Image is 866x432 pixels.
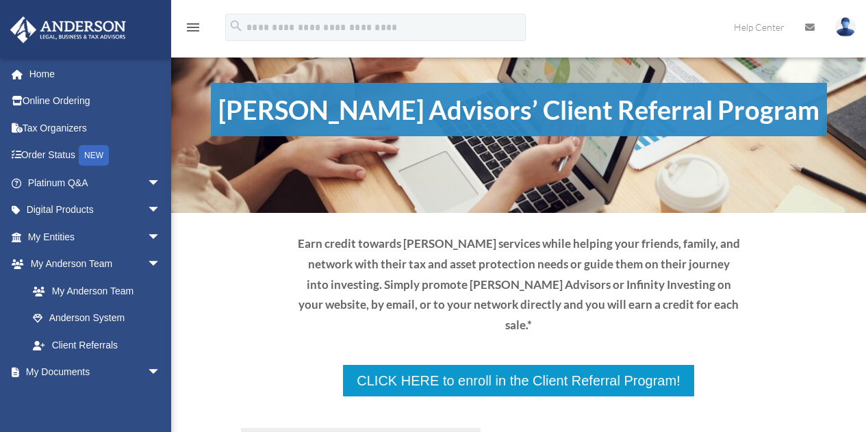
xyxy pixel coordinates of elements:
[10,169,181,196] a: Platinum Q&Aarrow_drop_down
[6,16,130,43] img: Anderson Advisors Platinum Portal
[147,251,175,279] span: arrow_drop_down
[10,223,181,251] a: My Entitiesarrow_drop_down
[147,196,175,225] span: arrow_drop_down
[835,17,856,37] img: User Pic
[147,169,175,197] span: arrow_drop_down
[296,233,741,335] p: Earn credit towards [PERSON_NAME] services while helping your friends, family, and network with t...
[10,142,181,170] a: Order StatusNEW
[19,277,181,305] a: My Anderson Team
[10,385,181,413] a: Online Learningarrow_drop_down
[19,305,181,332] a: Anderson System
[79,145,109,166] div: NEW
[10,196,181,224] a: Digital Productsarrow_drop_down
[147,223,175,251] span: arrow_drop_down
[10,88,181,115] a: Online Ordering
[10,60,181,88] a: Home
[147,385,175,414] span: arrow_drop_down
[342,364,695,398] a: CLICK HERE to enroll in the Client Referral Program!
[211,83,827,136] h1: [PERSON_NAME] Advisors’ Client Referral Program
[10,114,181,142] a: Tax Organizers
[229,18,244,34] i: search
[10,359,181,386] a: My Documentsarrow_drop_down
[185,19,201,36] i: menu
[185,24,201,36] a: menu
[147,359,175,387] span: arrow_drop_down
[19,331,175,359] a: Client Referrals
[10,251,181,278] a: My Anderson Teamarrow_drop_down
